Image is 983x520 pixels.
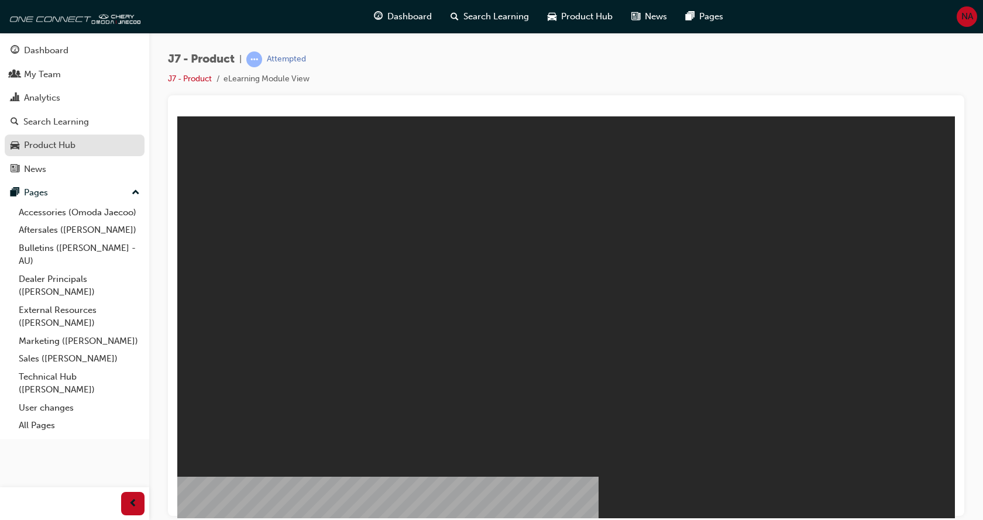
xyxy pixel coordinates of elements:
span: pages-icon [11,188,19,198]
div: My Team [24,68,61,81]
span: search-icon [451,9,459,24]
span: learningRecordVerb_ATTEMPT-icon [246,51,262,67]
a: Sales ([PERSON_NAME]) [14,350,145,368]
span: car-icon [548,9,556,24]
button: NA [957,6,977,27]
span: Dashboard [387,10,432,23]
a: Analytics [5,87,145,109]
span: pages-icon [686,9,695,24]
span: guage-icon [374,9,383,24]
span: people-icon [11,70,19,80]
span: prev-icon [129,497,138,511]
a: car-iconProduct Hub [538,5,622,29]
div: News [24,163,46,176]
a: Dealer Principals ([PERSON_NAME]) [14,270,145,301]
span: Search Learning [463,10,529,23]
img: oneconnect [6,5,140,28]
a: J7 - Product [168,74,212,84]
div: Analytics [24,91,60,105]
span: NA [961,10,973,23]
a: Aftersales ([PERSON_NAME]) [14,221,145,239]
span: News [645,10,667,23]
span: Product Hub [561,10,613,23]
div: Search Learning [23,115,89,129]
a: guage-iconDashboard [365,5,441,29]
a: Bulletins ([PERSON_NAME] - AU) [14,239,145,270]
a: News [5,159,145,180]
span: chart-icon [11,93,19,104]
a: Accessories (Omoda Jaecoo) [14,204,145,222]
span: J7 - Product [168,53,235,66]
li: eLearning Module View [224,73,310,86]
span: news-icon [11,164,19,175]
div: Attempted [267,54,306,65]
button: Pages [5,182,145,204]
span: news-icon [631,9,640,24]
button: DashboardMy TeamAnalyticsSearch LearningProduct HubNews [5,37,145,182]
div: Dashboard [24,44,68,57]
a: Dashboard [5,40,145,61]
a: All Pages [14,416,145,435]
div: Pages [24,186,48,199]
span: | [239,53,242,66]
a: Product Hub [5,135,145,156]
a: Marketing ([PERSON_NAME]) [14,332,145,350]
span: up-icon [132,185,140,201]
a: My Team [5,64,145,85]
div: Product Hub [24,139,75,152]
a: search-iconSearch Learning [441,5,538,29]
span: car-icon [11,140,19,151]
a: User changes [14,399,145,417]
a: news-iconNews [622,5,676,29]
a: Search Learning [5,111,145,133]
a: pages-iconPages [676,5,733,29]
a: Technical Hub ([PERSON_NAME]) [14,368,145,399]
a: External Resources ([PERSON_NAME]) [14,301,145,332]
span: guage-icon [11,46,19,56]
span: Pages [699,10,723,23]
span: search-icon [11,117,19,128]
